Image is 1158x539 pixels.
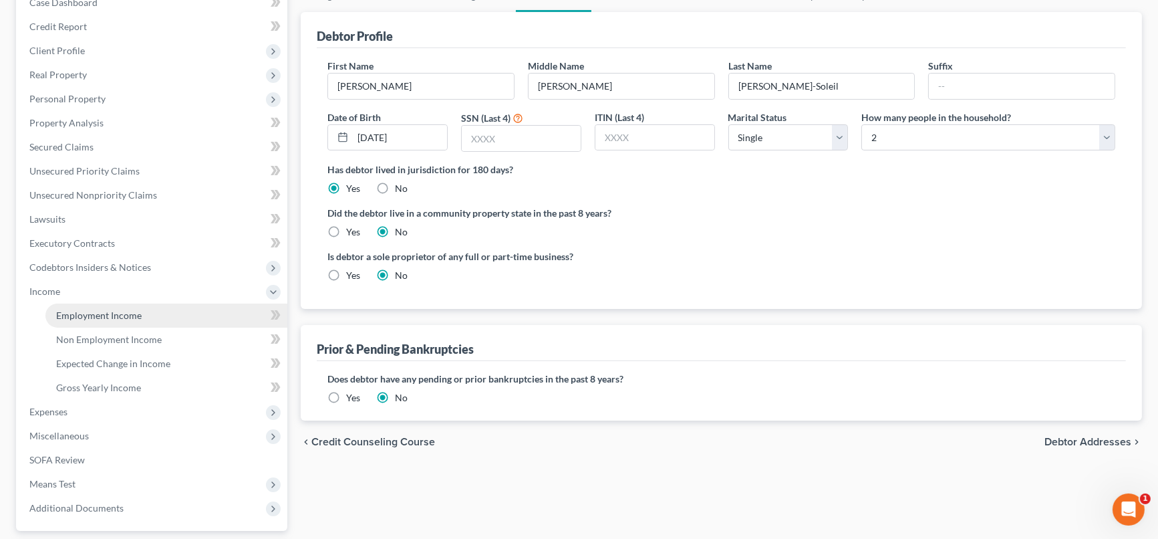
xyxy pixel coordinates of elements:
label: SSN (Last 4) [461,111,511,125]
a: Lawsuits [19,207,287,231]
a: Gross Yearly Income [45,376,287,400]
label: First Name [327,59,374,73]
div: Debtor Profile [317,28,393,44]
iframe: Intercom live chat [1113,494,1145,526]
input: -- [729,74,915,99]
input: -- [929,74,1115,99]
a: Property Analysis [19,111,287,135]
span: Property Analysis [29,117,104,128]
label: Is debtor a sole proprietor of any full or part-time business? [327,249,714,263]
div: Prior & Pending Bankruptcies [317,341,474,357]
a: Unsecured Nonpriority Claims [19,183,287,207]
span: Additional Documents [29,502,124,514]
i: chevron_right [1131,437,1142,447]
span: Real Property [29,69,87,80]
a: Credit Report [19,15,287,39]
label: Middle Name [528,59,584,73]
span: 1 [1140,494,1151,504]
label: No [395,269,408,282]
a: Expected Change in Income [45,352,287,376]
span: Income [29,286,60,297]
label: Suffix [928,59,953,73]
label: Yes [346,391,360,405]
span: Unsecured Priority Claims [29,165,140,177]
span: Codebtors Insiders & Notices [29,261,151,273]
label: Date of Birth [327,110,381,124]
span: Non Employment Income [56,334,162,345]
span: Lawsuits [29,213,65,225]
a: Unsecured Priority Claims [19,159,287,183]
span: Unsecured Nonpriority Claims [29,189,157,201]
input: XXXX [462,126,581,151]
input: M.I [529,74,714,99]
a: Secured Claims [19,135,287,159]
input: MM/DD/YYYY [353,125,447,150]
span: Personal Property [29,93,106,104]
label: Yes [346,182,360,195]
span: Secured Claims [29,141,94,152]
span: Client Profile [29,45,85,56]
label: Yes [346,225,360,239]
label: Last Name [728,59,772,73]
a: Non Employment Income [45,328,287,352]
span: Debtor Addresses [1044,437,1131,447]
input: XXXX [595,125,714,150]
label: How many people in the household? [861,110,1011,124]
label: Does debtor have any pending or prior bankruptcies in the past 8 years? [327,372,1115,386]
span: Credit Counseling Course [311,437,435,447]
span: Miscellaneous [29,430,89,441]
label: Did the debtor live in a community property state in the past 8 years? [327,206,1115,220]
span: Gross Yearly Income [56,382,141,393]
label: No [395,391,408,405]
span: Credit Report [29,21,87,32]
span: Executory Contracts [29,237,115,249]
input: -- [328,74,514,99]
span: Expenses [29,406,67,417]
span: Expected Change in Income [56,358,170,369]
span: Means Test [29,478,76,490]
label: Marital Status [728,110,787,124]
a: Executory Contracts [19,231,287,255]
span: SOFA Review [29,454,85,465]
label: No [395,182,408,195]
label: ITIN (Last 4) [595,110,644,124]
label: No [395,225,408,239]
a: Employment Income [45,304,287,328]
i: chevron_left [301,437,311,447]
label: Yes [346,269,360,282]
span: Employment Income [56,310,142,321]
label: Has debtor lived in jurisdiction for 180 days? [327,163,1115,177]
a: SOFA Review [19,448,287,472]
button: chevron_left Credit Counseling Course [301,437,435,447]
button: Debtor Addresses chevron_right [1044,437,1142,447]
